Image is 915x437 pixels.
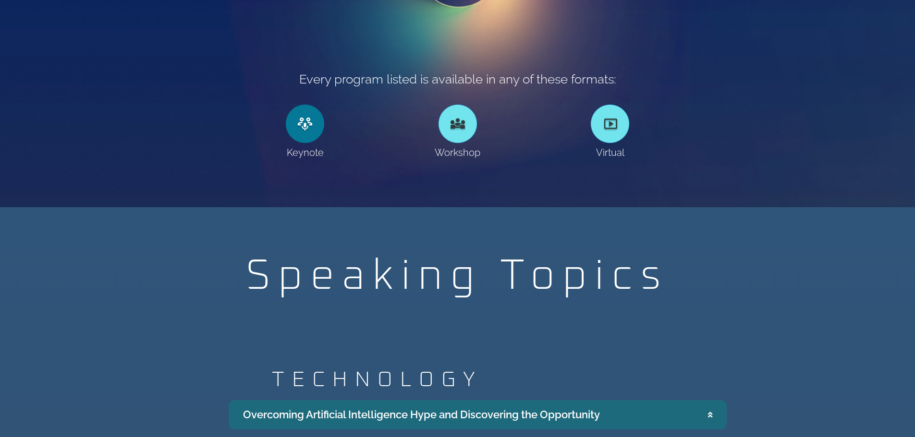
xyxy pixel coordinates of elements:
h2: Every program listed is available in any of these formats: [5,73,910,85]
h2: Virtual [543,148,677,157]
div: Overcoming Artificial Intelligence Hype and Discovering the Opportunity [243,407,600,423]
h2: Workshop [391,148,525,157]
h2: Keynote [238,148,372,157]
h2: TECHNOLOGY [272,369,727,390]
summary: Overcoming Artificial Intelligence Hype and Discovering the Opportunity [229,400,727,429]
